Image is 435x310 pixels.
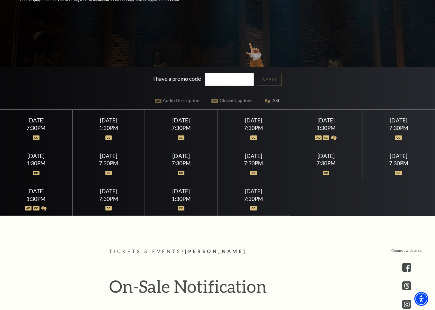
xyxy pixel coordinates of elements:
[80,117,137,124] div: [DATE]
[402,263,411,272] a: facebook - open in a new tab
[153,196,210,202] div: 1:30PM
[225,196,282,202] div: 7:30PM
[153,153,210,159] div: [DATE]
[370,117,427,124] div: [DATE]
[402,300,411,309] a: instagram - open in a new tab
[80,125,137,131] div: 1:30PM
[80,153,137,159] div: [DATE]
[225,153,282,159] div: [DATE]
[414,292,428,306] div: Accessibility Menu
[109,248,326,256] p: /
[391,248,422,254] p: Connect with us on
[370,125,427,131] div: 7:30PM
[225,117,282,124] div: [DATE]
[8,196,65,202] div: 1:30PM
[8,153,65,159] div: [DATE]
[185,249,246,254] span: [PERSON_NAME]
[153,125,210,131] div: 7:30PM
[402,281,411,290] a: threads.com - open in a new tab
[370,161,427,166] div: 7:30PM
[109,276,326,302] h2: On-Sale Notification
[225,188,282,195] div: [DATE]
[370,153,427,159] div: [DATE]
[8,161,65,166] div: 1:30PM
[8,117,65,124] div: [DATE]
[297,153,354,159] div: [DATE]
[109,249,182,254] span: Tickets & Events
[297,117,354,124] div: [DATE]
[80,188,137,195] div: [DATE]
[153,75,201,82] label: I have a promo code
[80,161,137,166] div: 7:30PM
[8,125,65,131] div: 7:30PM
[153,161,210,166] div: 7:30PM
[8,188,65,195] div: [DATE]
[153,188,210,195] div: [DATE]
[297,125,354,131] div: 1:30PM
[225,161,282,166] div: 7:30PM
[153,117,210,124] div: [DATE]
[225,125,282,131] div: 7:30PM
[297,161,354,166] div: 7:30PM
[80,196,137,202] div: 7:30PM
